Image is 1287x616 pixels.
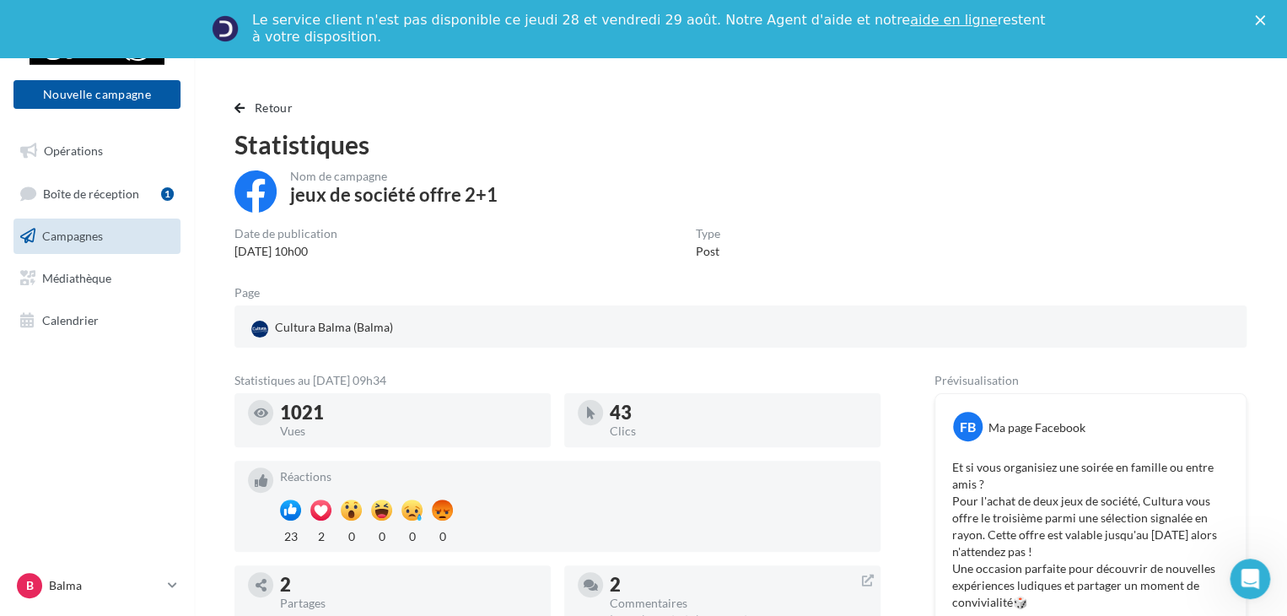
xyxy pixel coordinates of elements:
[42,271,111,285] span: Médiathèque
[44,143,103,158] span: Opérations
[910,12,997,28] a: aide en ligne
[43,186,139,200] span: Boîte de réception
[252,12,1048,46] div: Le service client n'est pas disponible ce jeudi 28 et vendredi 29 août. Notre Agent d'aide et not...
[280,525,301,545] div: 23
[234,228,337,240] div: Date de publication
[371,525,392,545] div: 0
[280,471,867,483] div: Réactions
[432,525,453,545] div: 0
[248,316,396,341] div: Cultura Balma (Balma)
[1255,15,1272,25] div: Fermer
[42,312,99,327] span: Calendrier
[10,261,184,296] a: Médiathèque
[255,100,293,115] span: Retour
[280,597,537,609] div: Partages
[26,577,34,594] span: B
[248,316,576,341] a: Cultura Balma (Balma)
[10,303,184,338] a: Calendrier
[988,419,1085,436] div: Ma page Facebook
[280,425,537,437] div: Vues
[610,597,867,609] div: Commentaires
[290,186,498,204] div: jeux de société offre 2+1
[952,459,1229,611] p: Et si vous organisiez une soirée en famille ou entre amis ? Pour l'achat de deux jeux de société,...
[934,375,1247,386] div: Prévisualisation
[13,570,180,602] a: B Balma
[10,133,184,169] a: Opérations
[1230,559,1270,599] iframe: Intercom live chat
[49,577,161,594] p: Balma
[234,375,880,386] div: Statistiques au [DATE] 09h34
[610,575,867,594] div: 2
[280,403,537,422] div: 1021
[212,15,239,42] img: Profile image for Service-Client
[234,243,337,260] div: [DATE] 10h00
[341,525,362,545] div: 0
[610,403,867,422] div: 43
[10,219,184,254] a: Campagnes
[290,170,498,182] div: Nom de campagne
[13,80,180,109] button: Nouvelle campagne
[234,98,299,118] button: Retour
[696,243,720,260] div: Post
[610,425,867,437] div: Clics
[234,132,1247,157] div: Statistiques
[280,575,537,594] div: 2
[696,228,720,240] div: Type
[310,525,331,545] div: 2
[161,187,174,201] div: 1
[10,176,184,212] a: Boîte de réception1
[42,229,103,243] span: Campagnes
[234,287,273,299] div: Page
[401,525,423,545] div: 0
[953,412,983,441] div: FB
